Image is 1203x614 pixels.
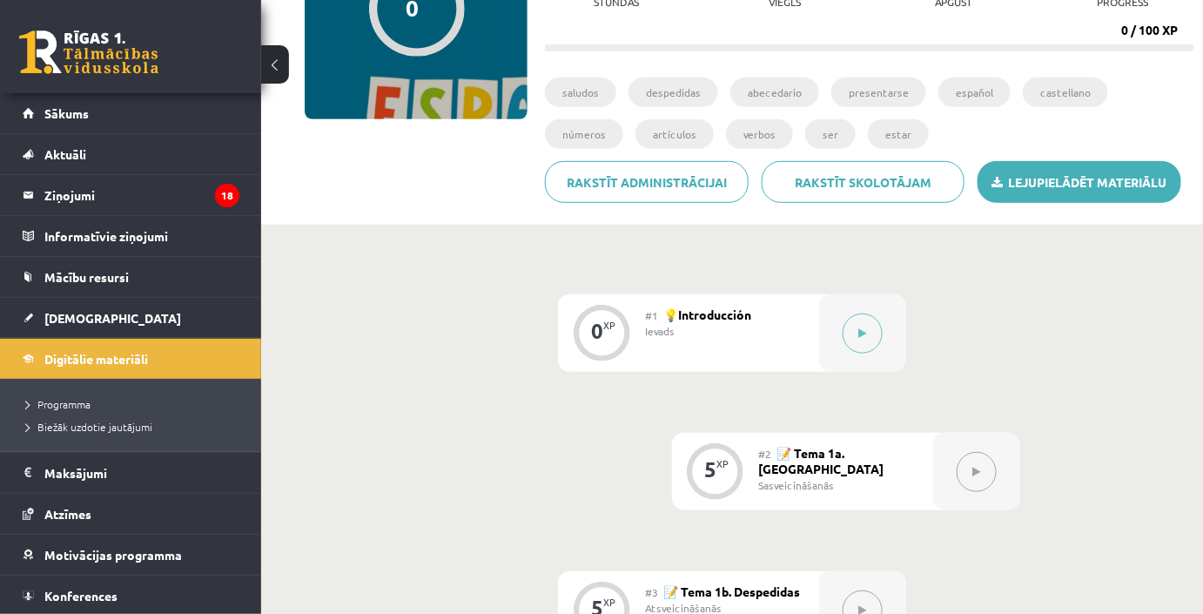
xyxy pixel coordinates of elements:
[23,93,239,133] a: Sākums
[44,105,89,121] span: Sākums
[545,78,616,107] li: saludos
[26,396,244,412] a: Programma
[762,161,965,203] a: Rakstīt skolotājam
[545,161,749,203] a: Rakstīt administrācijai
[1023,78,1108,107] li: castellano
[603,320,615,330] div: XP
[26,419,244,435] a: Biežāk uzdotie jautājumi
[635,119,714,149] li: artículos
[23,216,239,256] a: Informatīvie ziņojumi
[730,78,819,107] li: abecedario
[805,119,856,149] li: ser
[591,323,603,339] div: 0
[645,308,658,322] span: #1
[717,459,729,469] div: XP
[603,597,615,607] div: XP
[44,310,181,326] span: [DEMOGRAPHIC_DATA]
[215,184,239,207] i: 18
[759,447,772,461] span: #2
[23,339,239,379] a: Digitālie materiāli
[868,119,929,149] li: estar
[759,445,884,476] span: 📝 Tema 1a. [GEOGRAPHIC_DATA]
[44,146,86,162] span: Aktuāli
[726,119,793,149] li: verbos
[938,78,1011,107] li: español
[645,323,806,339] div: Ievads
[44,588,118,604] span: Konferences
[44,269,129,285] span: Mācību resursi
[26,397,91,411] span: Programma
[44,506,91,522] span: Atzīmes
[44,351,148,367] span: Digitālie materiāli
[23,257,239,297] a: Mācību resursi
[545,119,623,149] li: números
[645,585,658,599] span: #3
[23,494,239,534] a: Atzīmes
[23,535,239,575] a: Motivācijas programma
[23,175,239,215] a: Ziņojumi18
[44,175,239,215] legend: Ziņojumi
[628,78,718,107] li: despedidas
[44,216,239,256] legend: Informatīvie ziņojumi
[44,547,182,563] span: Motivācijas programma
[23,134,239,174] a: Aktuāli
[19,30,158,74] a: Rīgas 1. Tālmācības vidusskola
[759,477,920,493] div: Sasveicināšanās
[23,453,239,493] a: Maksājumi
[831,78,926,107] li: presentarse
[978,161,1181,203] a: Lejupielādēt materiālu
[663,584,800,599] span: 📝 Tema 1b. Despedidas
[44,453,239,493] legend: Maksājumi
[23,298,239,338] a: [DEMOGRAPHIC_DATA]
[663,307,751,322] span: 💡Introducción
[26,420,152,434] span: Biežāk uzdotie jautājumi
[705,462,717,477] div: 5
